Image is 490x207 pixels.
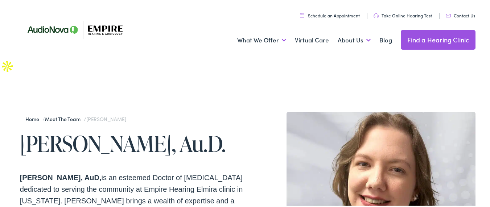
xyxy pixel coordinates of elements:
a: Schedule an Appointment [300,11,360,17]
strong: [PERSON_NAME], AuD, [20,173,102,181]
img: utility icon [300,12,304,17]
a: Home [25,114,42,121]
h1: [PERSON_NAME], Au.D. [20,131,248,154]
a: Blog [379,26,392,53]
a: Virtual Care [295,26,329,53]
a: What We Offer [237,26,286,53]
a: About Us [338,26,371,53]
img: utility icon [446,13,451,16]
a: Find a Hearing Clinic [401,29,476,49]
a: Contact Us [446,11,475,17]
a: Meet the Team [45,114,84,121]
span: [PERSON_NAME] [86,114,126,121]
img: utility icon [374,12,379,17]
span: / / [25,114,126,121]
a: Take Online Hearing Test [374,11,432,17]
